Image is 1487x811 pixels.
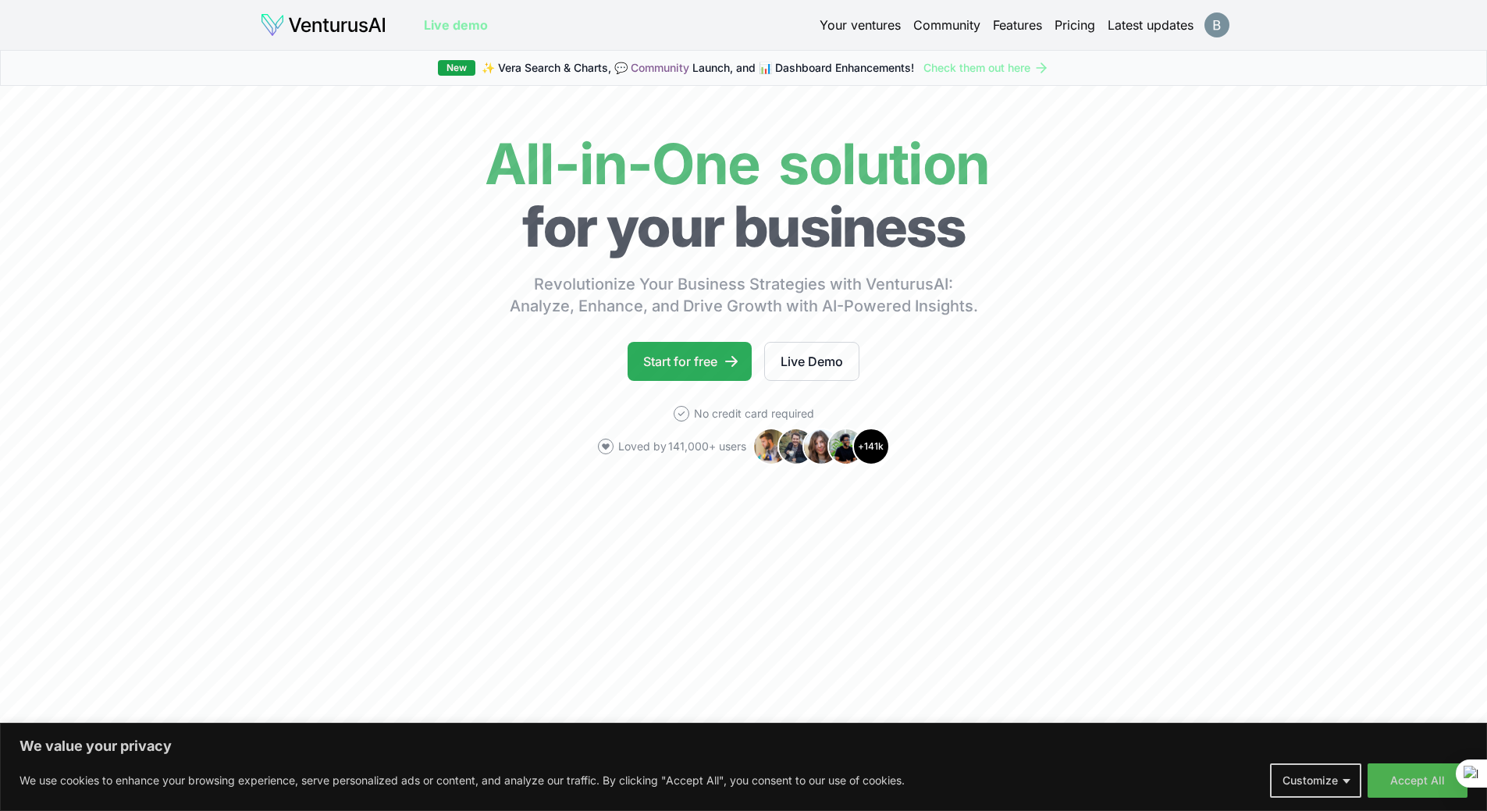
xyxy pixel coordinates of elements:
[913,16,980,34] a: Community
[752,428,790,465] img: Avatar 1
[1270,763,1361,798] button: Customize
[827,428,865,465] img: Avatar 4
[1368,763,1467,798] button: Accept All
[820,16,901,34] a: Your ventures
[20,737,1467,756] p: We value your privacy
[777,428,815,465] img: Avatar 2
[923,60,1049,76] a: Check them out here
[438,60,475,76] div: New
[1204,12,1229,37] img: ACg8ocLnZZAaV-H4tq5ZHhNKi_KPrUirDK15eMFyawAI_7R3lCRD=s96-c
[1055,16,1095,34] a: Pricing
[20,771,905,790] p: We use cookies to enhance your browsing experience, serve personalized ads or content, and analyz...
[628,342,752,381] a: Start for free
[993,16,1042,34] a: Features
[424,16,488,34] a: Live demo
[764,342,859,381] a: Live Demo
[482,60,914,76] span: ✨ Vera Search & Charts, 💬 Launch, and 📊 Dashboard Enhancements!
[1108,16,1194,34] a: Latest updates
[631,61,689,74] a: Community
[260,12,386,37] img: logo
[802,428,840,465] img: Avatar 3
